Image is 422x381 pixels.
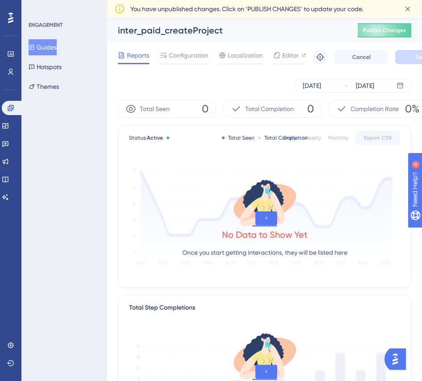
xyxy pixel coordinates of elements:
[405,102,419,116] span: 0%
[363,27,406,34] span: Publish Changes
[303,134,321,141] div: Weekly
[364,134,392,141] span: Export CSV
[62,4,65,12] div: 4
[202,102,209,116] span: 0
[282,50,299,61] span: Editor
[140,104,170,114] span: Total Seen
[245,104,294,114] span: Total Completion
[129,134,163,141] span: Status:
[334,50,388,64] button: Cancel
[352,54,371,61] span: Cancel
[29,79,59,95] button: Themes
[307,102,314,116] span: 0
[182,247,347,258] p: Once you start getting interactions, they will be listed here
[129,302,195,313] div: Total Step Completions
[147,135,163,141] span: Active
[351,104,399,114] span: Completion Rate
[29,39,57,55] button: Guides
[29,21,63,29] div: ENGAGEMENT
[222,134,255,141] div: Total Seen
[222,228,308,241] div: No Data to Show Yet
[328,134,348,141] div: Monthly
[29,59,62,75] button: Hotspots
[384,346,411,373] iframe: UserGuiding AI Assistant Launcher
[21,2,56,13] span: Need Help?
[169,50,208,61] span: Configuration
[358,23,411,37] button: Publish Changes
[228,50,263,61] span: Localization
[118,24,335,37] div: inter_paid_createProject
[127,50,149,61] span: Reports
[130,4,363,14] span: You have unpublished changes. Click on ‘PUBLISH CHANGES’ to update your code.
[303,80,321,91] div: [DATE]
[355,131,400,145] button: Export CSV
[356,80,374,91] div: [DATE]
[258,134,308,141] div: Total Completion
